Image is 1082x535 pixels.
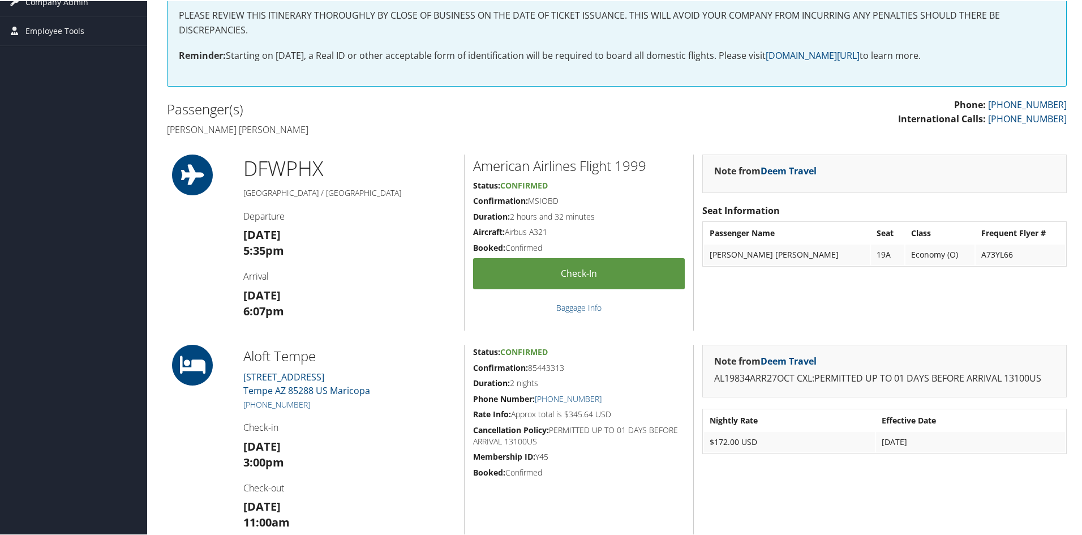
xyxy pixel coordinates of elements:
[704,431,875,451] td: $172.00 USD
[243,481,456,493] h4: Check-out
[473,450,685,461] h5: Y45
[702,203,780,216] strong: Seat Information
[473,423,549,434] strong: Cancellation Policy:
[243,226,281,241] strong: [DATE]
[167,122,608,135] h4: [PERSON_NAME] [PERSON_NAME]
[500,345,548,356] span: Confirmed
[704,243,870,264] td: [PERSON_NAME] [PERSON_NAME]
[976,243,1065,264] td: A73YL66
[473,423,685,446] h5: PERMITTED UP TO 01 DAYS BEFORE ARRIVAL 13100US
[179,48,226,61] strong: Reminder:
[243,370,370,396] a: [STREET_ADDRESS]Tempe AZ 85288 US Maricopa
[473,361,528,372] strong: Confirmation:
[871,243,904,264] td: 19A
[871,222,904,242] th: Seat
[976,222,1065,242] th: Frequent Flyer #
[473,408,511,418] strong: Rate Info:
[473,179,500,190] strong: Status:
[243,513,290,529] strong: 11:00am
[243,269,456,281] h4: Arrival
[473,392,535,403] strong: Phone Number:
[243,153,456,182] h1: DFW PHX
[876,431,1065,451] td: [DATE]
[714,164,817,176] strong: Note from
[876,409,1065,430] th: Effective Date
[761,354,817,366] a: Deem Travel
[179,48,1055,62] p: Starting on [DATE], a Real ID or other acceptable form of identification will be required to boar...
[766,48,860,61] a: [DOMAIN_NAME][URL]
[243,453,284,469] strong: 3:00pm
[243,345,456,365] h2: Aloft Tempe
[179,7,1055,36] p: PLEASE REVIEW THIS ITINERARY THOROUGHLY BY CLOSE OF BUSINESS ON THE DATE OF TICKET ISSUANCE. THIS...
[473,210,685,221] h5: 2 hours and 32 minutes
[473,376,510,387] strong: Duration:
[473,376,685,388] h5: 2 nights
[535,392,602,403] a: [PHONE_NUMBER]
[473,241,685,252] h5: Confirmed
[473,408,685,419] h5: Approx total is $345.64 USD
[473,466,505,477] strong: Booked:
[500,179,548,190] span: Confirmed
[473,194,528,205] strong: Confirmation:
[898,112,986,124] strong: International Calls:
[473,194,685,206] h5: MSIOBD
[473,225,685,237] h5: Airbus A321
[704,409,875,430] th: Nightly Rate
[473,257,685,288] a: Check-in
[25,16,84,44] span: Employee Tools
[988,112,1067,124] a: [PHONE_NUMBER]
[243,209,456,221] h4: Departure
[473,155,685,174] h2: American Airlines Flight 1999
[167,99,608,118] h2: Passenger(s)
[905,243,974,264] td: Economy (O)
[243,498,281,513] strong: [DATE]
[243,242,284,257] strong: 5:35pm
[714,370,1055,385] p: AL19834ARR27OCT CXL:PERMITTED UP TO 01 DAYS BEFORE ARRIVAL 13100US
[761,164,817,176] a: Deem Travel
[473,361,685,373] h5: 85443313
[473,210,510,221] strong: Duration:
[473,225,505,236] strong: Aircraft:
[473,450,535,461] strong: Membership ID:
[473,345,500,356] strong: Status:
[714,354,817,366] strong: Note from
[243,438,281,453] strong: [DATE]
[556,301,602,312] a: Baggage Info
[243,398,310,409] a: [PHONE_NUMBER]
[473,466,685,477] h5: Confirmed
[243,286,281,302] strong: [DATE]
[243,186,456,198] h5: [GEOGRAPHIC_DATA] / [GEOGRAPHIC_DATA]
[243,302,284,318] strong: 6:07pm
[243,420,456,433] h4: Check-in
[473,241,505,252] strong: Booked:
[954,97,986,110] strong: Phone:
[988,97,1067,110] a: [PHONE_NUMBER]
[905,222,974,242] th: Class
[704,222,870,242] th: Passenger Name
